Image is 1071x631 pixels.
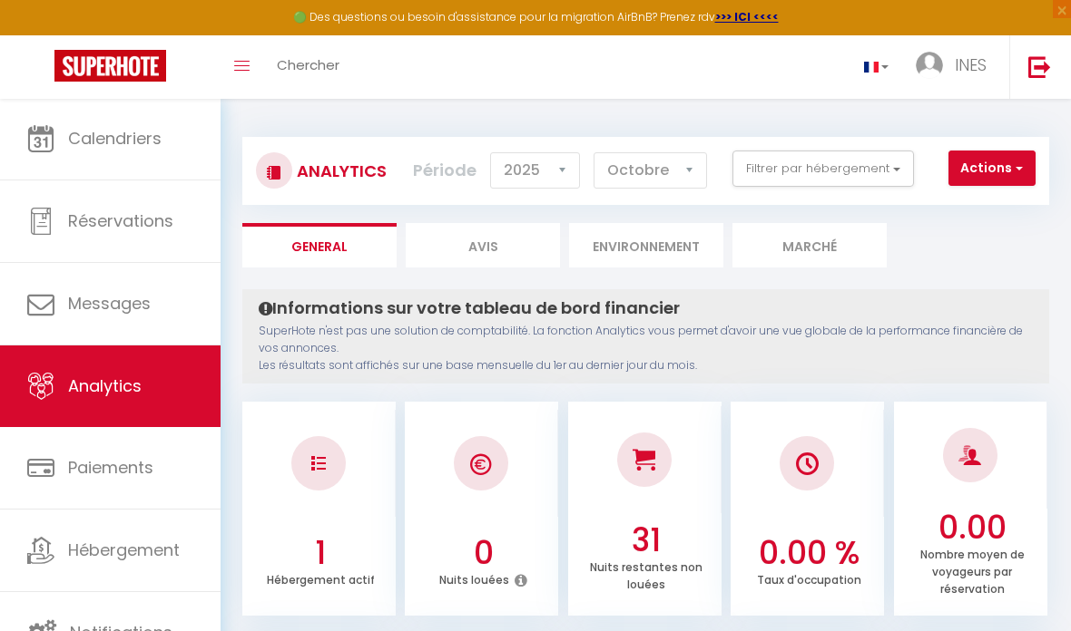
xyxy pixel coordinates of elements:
p: Hébergement actif [267,568,375,587]
button: Actions [948,150,1036,187]
span: Hébergement [68,539,180,561]
img: Super Booking [54,50,166,82]
a: Chercher [263,35,353,99]
span: Chercher [277,55,339,74]
img: logout [1028,55,1051,78]
p: Nuits louées [439,568,509,587]
button: Filtrer par hébergement [732,150,914,187]
span: Messages [68,292,151,315]
p: Taux d'occupation [757,568,861,587]
span: Calendriers [68,127,162,150]
img: NO IMAGE [311,456,326,471]
span: INES [955,53,987,76]
a: ... INES [902,35,1009,99]
h3: 1 [250,534,390,572]
span: Réservations [68,209,173,232]
img: ... [916,52,943,79]
span: Paiements [68,456,153,479]
label: Période [413,150,477,190]
h3: 0.00 % [739,534,879,572]
li: Marché [732,223,887,267]
h4: Informations sur votre tableau de bord financier [259,298,1033,318]
li: Avis [406,223,560,267]
span: Analytics [68,374,142,397]
p: Nuits restantes non louées [590,556,703,592]
h3: 0 [413,534,554,572]
p: Nombre moyen de voyageurs par réservation [920,543,1025,597]
h3: 0.00 [901,509,1042,547]
h3: 31 [575,521,716,559]
p: SuperHote n'est pas une solution de comptabilité. La fonction Analytics vous permet d'avoir une v... [259,323,1033,374]
li: General [242,223,397,267]
a: >>> ICI <<<< [715,9,779,24]
li: Environnement [569,223,723,267]
h3: Analytics [292,150,387,191]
